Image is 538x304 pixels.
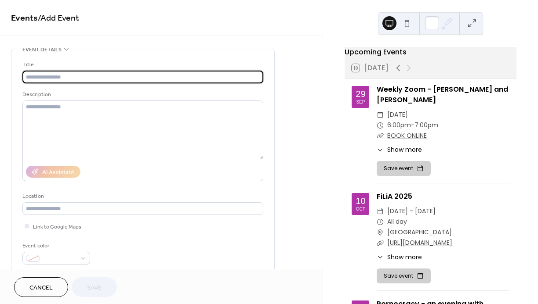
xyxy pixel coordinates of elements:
div: Sep [356,100,365,104]
button: Save event [377,268,431,283]
span: 7:00pm [414,120,438,131]
div: ​ [377,206,384,217]
span: [DATE] - [DATE] [387,206,436,217]
div: ​ [377,145,384,154]
span: / Add Event [38,10,79,27]
a: FiLiA 2025 [377,191,412,201]
button: Save event [377,161,431,176]
div: ​ [377,120,384,131]
div: Upcoming Events [345,47,516,57]
div: ​ [377,110,384,120]
div: Event color [22,241,88,250]
span: [GEOGRAPHIC_DATA] [387,227,452,238]
span: Show more [387,253,422,262]
div: ​ [377,131,384,141]
span: [DATE] [387,110,408,120]
span: 6:00pm [387,120,411,131]
div: Oct [356,207,365,211]
a: BOOK ONLINE [387,131,427,140]
span: - [411,120,414,131]
a: Weekly Zoom - [PERSON_NAME] and [PERSON_NAME] [377,84,508,105]
button: ​Show more [377,253,422,262]
div: Title [22,60,262,69]
div: ​ [377,227,384,238]
div: 10 [356,197,365,205]
a: [URL][DOMAIN_NAME] [387,238,452,247]
div: Description [22,90,262,99]
a: Events [11,10,38,27]
span: Show more [387,145,422,154]
span: Link to Google Maps [33,222,81,232]
span: Event details [22,45,62,54]
button: ​Show more [377,145,422,154]
div: ​ [377,238,384,248]
div: 29 [356,89,365,98]
div: Location [22,192,262,201]
button: Cancel [14,277,68,297]
span: Cancel [29,283,53,293]
div: ​ [377,253,384,262]
span: All day [387,217,407,227]
div: ​ [377,217,384,227]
